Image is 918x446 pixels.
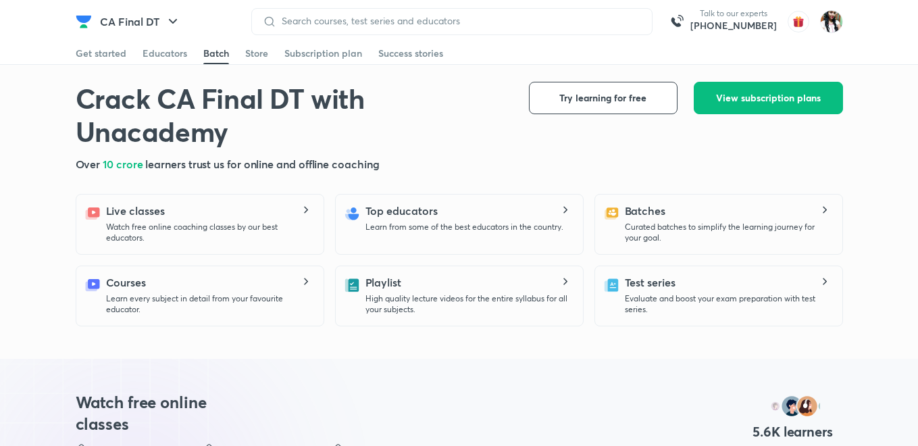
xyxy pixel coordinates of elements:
a: Get started [76,43,126,64]
input: Search courses, test series and educators [276,16,641,26]
button: Try learning for free [529,82,678,114]
button: CA Final DT [92,8,189,35]
img: avatar [788,11,809,32]
img: call-us [663,8,690,35]
span: learners trust us for online and offline coaching [145,157,379,171]
a: [PHONE_NUMBER] [690,19,777,32]
div: Get started [76,47,126,60]
a: Store [245,43,268,64]
p: Curated batches to simplify the learning journey for your goal. [625,222,832,243]
h4: 5.6 K learners [753,423,833,441]
p: Talk to our experts [690,8,777,19]
h3: Watch free online classes [76,391,232,435]
a: Educators [143,43,187,64]
div: Batch [203,47,229,60]
span: Over [76,157,103,171]
h5: Batches [625,203,665,219]
h5: Playlist [365,274,401,291]
h5: Courses [106,274,146,291]
a: Subscription plan [284,43,362,64]
p: Evaluate and boost your exam preparation with test series. [625,293,832,315]
div: Store [245,47,268,60]
img: Bismita Dutta [820,10,843,33]
h5: Top educators [365,203,438,219]
span: 10 crore [103,157,145,171]
span: View subscription plans [716,91,821,105]
a: Success stories [378,43,443,64]
span: Try learning for free [559,91,646,105]
img: Company Logo [76,14,92,30]
div: Educators [143,47,187,60]
p: High quality lecture videos for the entire syllabus for all your subjects. [365,293,572,315]
p: Learn every subject in detail from your favourite educator. [106,293,313,315]
p: Learn from some of the best educators in the country. [365,222,563,232]
a: Batch [203,43,229,64]
h1: Crack CA Final DT with Unacademy [76,82,507,148]
h5: Test series [625,274,675,291]
p: Watch free online coaching classes by our best educators. [106,222,313,243]
div: Success stories [378,47,443,60]
h5: Live classes [106,203,165,219]
div: Subscription plan [284,47,362,60]
button: View subscription plans [694,82,843,114]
